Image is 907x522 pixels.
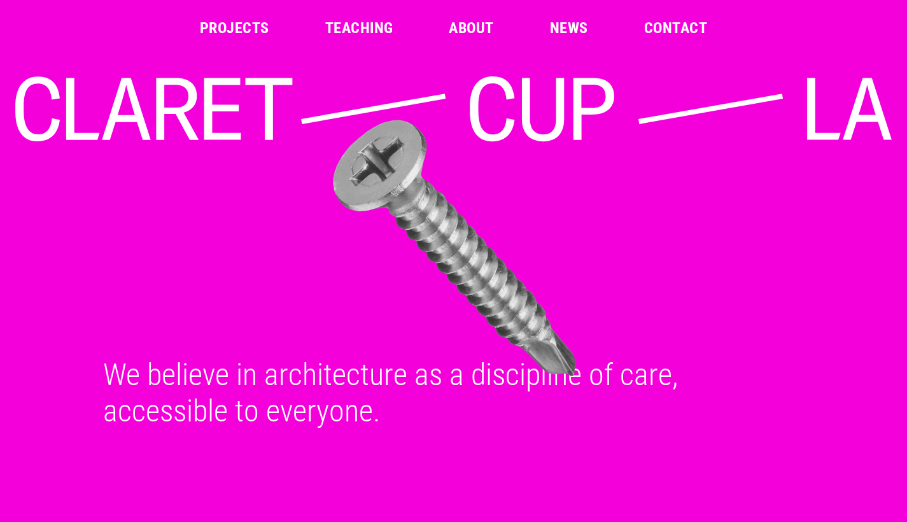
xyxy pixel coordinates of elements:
div: We believe in architecture as a discipline of care, accessible to everyone. [88,356,820,429]
a: Teaching [325,20,393,36]
img: Metal Screw [11,118,897,379]
a: Contact [644,20,707,36]
a: Projects [200,20,269,36]
a: News [550,20,588,36]
a: About [449,20,493,36]
nav: Main Menu [200,20,707,36]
